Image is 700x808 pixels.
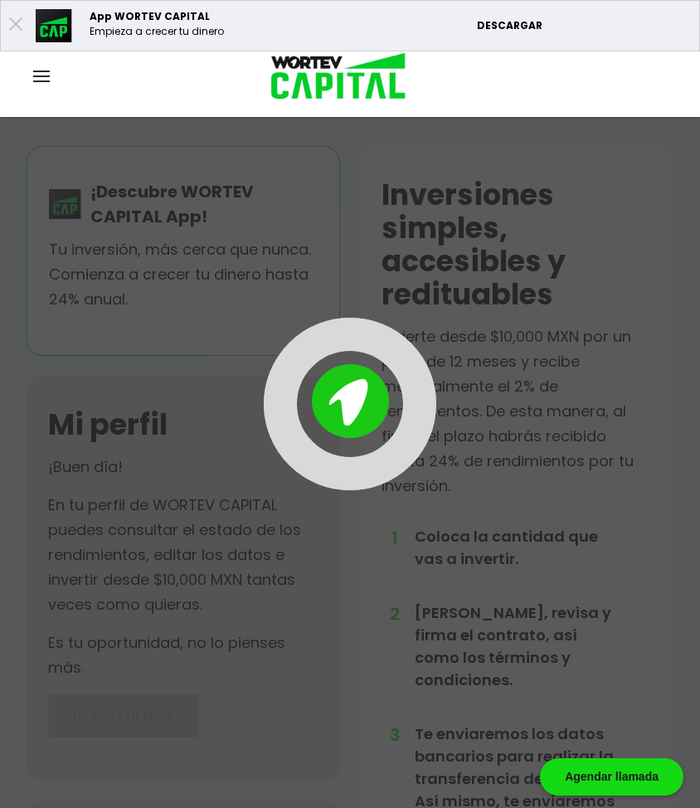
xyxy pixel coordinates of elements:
[540,758,683,796] div: Agendar llamada
[90,9,224,24] p: App WORTEV CAPITAL
[254,51,412,105] img: logo_wortev_capital
[90,24,224,39] p: Empieza a crecer tu dinero
[33,71,50,82] img: hamburguer-menu2
[477,18,691,33] p: DESCARGAR
[36,9,73,42] img: appicon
